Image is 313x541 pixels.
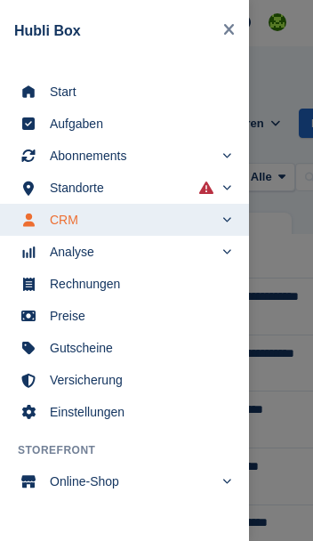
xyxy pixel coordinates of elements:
[50,175,213,200] span: Standorte
[50,303,222,328] span: Preise
[199,181,213,195] i: Es sind Fehler bei der Synchronisierung von Smart-Einträgen aufgetreten
[50,400,222,424] span: Einstellungen
[50,469,213,494] span: Online-Shop
[50,271,222,296] span: Rechnungen
[50,207,213,232] span: CRM
[50,111,222,136] span: Aufgaben
[50,367,222,392] span: Versicherung
[50,79,222,104] span: Start
[50,143,213,168] span: Abonnements
[50,239,213,264] span: Analyse
[50,335,222,360] span: Gutscheine
[216,14,242,47] button: Close navigation
[14,20,216,42] div: Hubli Box
[18,442,249,458] span: Storefront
